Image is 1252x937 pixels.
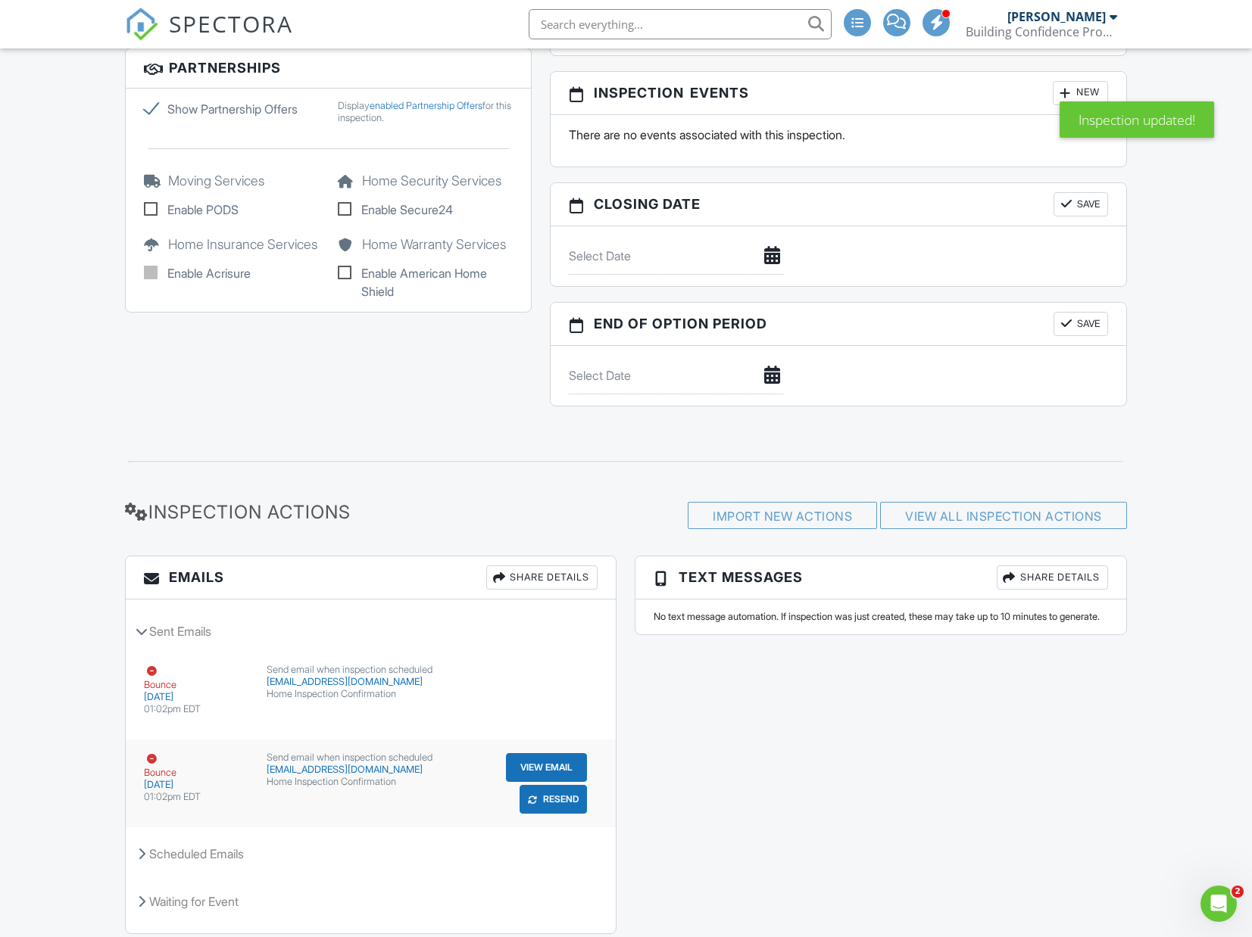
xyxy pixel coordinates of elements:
[486,565,598,590] div: Share Details
[569,357,782,394] input: Select Date
[966,24,1117,39] div: Building Confidence Property Inspections
[125,8,158,41] img: The Best Home Inspection Software - Spectora
[144,100,319,118] label: Show Partnership Offers
[144,752,248,779] div: Bounce
[635,556,1126,599] h3: Text Messages
[569,238,782,275] input: Select Date
[144,173,319,188] h5: Moving Services
[126,611,616,652] div: Sent Emails
[1054,312,1108,336] button: Save
[267,676,476,688] div: [EMAIL_ADDRESS][DOMAIN_NAME]
[338,100,513,124] div: Display for this inspection.
[144,264,319,282] label: Enable Acrisure
[267,664,476,676] div: Send email when inspection scheduled
[144,201,319,219] label: Enable PODS
[267,688,476,700] div: Home Inspection Confirmation
[144,691,248,703] div: [DATE]
[267,776,476,788] div: Home Inspection Confirmation
[520,785,587,814] button: Resend
[905,509,1102,524] a: View All Inspection Actions
[1053,81,1108,105] div: New
[125,502,447,522] h3: Inspection Actions
[144,791,248,803] div: 01:02pm EDT
[997,565,1108,590] div: Share Details
[338,264,513,300] label: Enable American Home Shield
[126,881,616,922] div: Waiting for Event
[338,237,513,252] h5: Home Warranty Services
[126,833,616,874] div: Scheduled Emails
[1007,9,1106,24] div: [PERSON_NAME]
[126,48,531,88] h3: Partnerships
[338,173,513,188] h5: Home Security Services
[690,82,749,103] span: Events
[1060,101,1214,138] div: Inspection updated!
[144,237,319,252] h5: Home Insurance Services
[267,752,476,764] div: Send email when inspection scheduled
[267,764,476,776] div: [EMAIL_ADDRESS][DOMAIN_NAME]
[338,201,513,219] label: Enable Secure24
[504,752,589,783] a: View Email
[594,82,684,103] span: Inspection
[569,126,1107,143] p: There are no events associated with this inspection.
[594,194,701,214] span: Closing date
[594,313,767,334] span: End of Option Period
[144,664,248,691] div: Bounce
[1232,886,1244,898] span: 2
[144,703,248,715] div: 01:02pm EDT
[1054,192,1108,216] button: Save
[126,556,616,599] h3: Emails
[688,502,877,529] div: Import New Actions
[1200,886,1237,922] iframe: Intercom live chat
[529,9,832,39] input: Search everything...
[144,779,248,791] div: [DATE]
[654,611,1107,623] div: No text message automation. If inspection was just created, these may take up to 10 minutes to ge...
[169,8,293,39] span: SPECTORA
[125,20,293,52] a: SPECTORA
[370,100,482,111] a: enabled Partnership Offers
[506,753,587,782] button: View Email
